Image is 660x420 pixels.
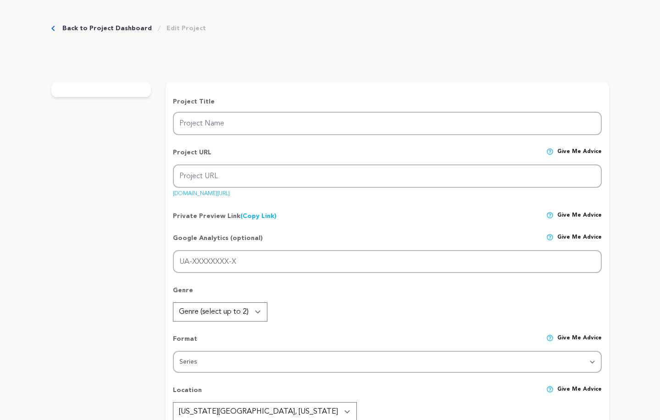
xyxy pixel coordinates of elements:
div: Breadcrumb [51,24,206,33]
p: Location [173,386,202,402]
img: help-circle.svg [546,386,554,393]
span: Give me advice [557,212,602,221]
a: [DOMAIN_NAME][URL] [173,187,230,196]
p: Private Preview Link [173,212,277,221]
img: help-circle.svg [546,212,554,219]
img: help-circle.svg [546,148,554,155]
input: Project URL [173,164,601,188]
span: Give me advice [557,148,602,164]
p: Project URL [173,148,211,164]
a: Edit Project [166,24,206,33]
span: Give me advice [557,234,602,250]
a: Back to Project Dashboard [62,24,152,33]
span: Give me advice [557,334,602,351]
span: Give me advice [557,386,602,402]
p: Google Analytics (optional) [173,234,263,250]
img: help-circle.svg [546,334,554,342]
p: Format [173,334,197,351]
p: Project Title [173,97,601,106]
input: UA-XXXXXXXX-X [173,250,601,273]
img: help-circle.svg [546,234,554,241]
p: Genre [173,286,601,302]
a: (Copy Link) [240,213,277,219]
input: Project Name [173,112,601,135]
